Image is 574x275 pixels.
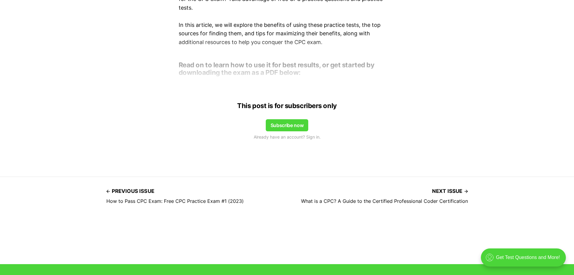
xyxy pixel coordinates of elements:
span: Already have an account? Sign in. [254,134,321,140]
h4: This post is for subscribers only [179,102,396,110]
a: Next issue What is a CPC? A Guide to the Certified Professional Coder Certification [301,187,468,204]
span: Previous issue [106,187,154,196]
a: Previous issue How to Pass CPC Exam: Free CPC Practice Exam #1 (2023) [106,187,244,204]
h4: What is a CPC? A Guide to the Certified Professional Coder Certification [301,198,468,204]
h4: How to Pass CPC Exam: Free CPC Practice Exam #1 (2023) [106,198,244,204]
span: Next issue [432,187,468,196]
button: Subscribe now [266,119,309,131]
iframe: portal-trigger [476,245,574,275]
p: In this article, we will explore the benefits of using these practice tests, the top sources for ... [179,21,396,47]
